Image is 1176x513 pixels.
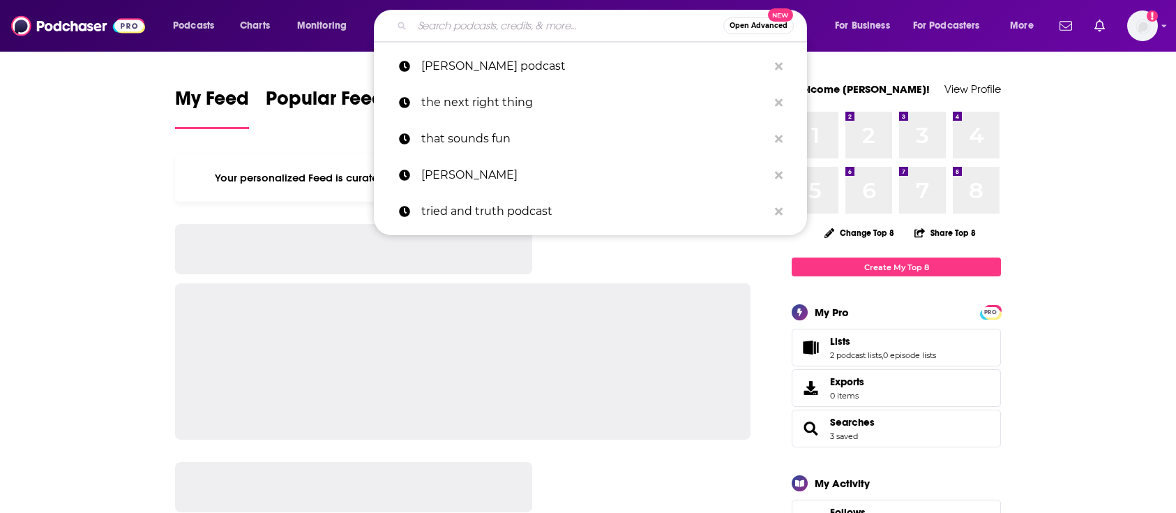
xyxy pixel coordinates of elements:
[266,87,384,129] a: Popular Feed
[830,376,864,388] span: Exports
[730,22,787,29] span: Open Advanced
[421,84,768,121] p: the next right thing
[421,157,768,193] p: annie downs
[815,306,849,319] div: My Pro
[792,410,1001,447] span: Searches
[830,431,858,441] a: 3 saved
[792,82,930,96] a: Welcome [PERSON_NAME]!
[982,307,999,318] span: PRO
[173,16,214,36] span: Podcasts
[1010,16,1034,36] span: More
[374,121,807,157] a: that sounds fun
[830,391,864,401] span: 0 items
[387,10,820,42] div: Search podcasts, credits, & more...
[175,154,751,202] div: Your personalized Feed is curated based on the Podcasts, Creators, Users, and Lists that you Follow.
[914,219,977,246] button: Share Top 8
[421,48,768,84] p: mel robbins podcast
[412,15,723,37] input: Search podcasts, credits, & more...
[11,13,145,39] img: Podchaser - Follow, Share and Rate Podcasts
[287,15,365,37] button: open menu
[815,477,870,490] div: My Activity
[904,15,1000,37] button: open menu
[231,15,278,37] a: Charts
[792,258,1001,276] a: Create My Top 8
[163,15,232,37] button: open menu
[792,329,1001,366] span: Lists
[1147,10,1158,22] svg: Add a profile image
[723,17,794,34] button: Open AdvancedNew
[374,193,807,230] a: tried and truth podcast
[1089,14,1110,38] a: Show notifications dropdown
[421,121,768,157] p: that sounds fun
[1127,10,1158,41] img: User Profile
[1127,10,1158,41] span: Logged in as WPubPR1
[421,193,768,230] p: tried and truth podcast
[982,306,999,317] a: PRO
[175,87,249,119] span: My Feed
[882,350,883,360] span: ,
[825,15,907,37] button: open menu
[1000,15,1051,37] button: open menu
[830,350,882,360] a: 2 podcast lists
[830,335,850,348] span: Lists
[835,16,890,36] span: For Business
[768,8,793,22] span: New
[1054,14,1078,38] a: Show notifications dropdown
[797,338,824,357] a: Lists
[175,87,249,129] a: My Feed
[797,378,824,398] span: Exports
[830,416,875,429] a: Searches
[830,335,936,348] a: Lists
[913,16,980,36] span: For Podcasters
[816,224,903,241] button: Change Top 8
[374,157,807,193] a: [PERSON_NAME]
[792,369,1001,407] a: Exports
[797,419,824,438] a: Searches
[374,84,807,121] a: the next right thing
[944,82,1001,96] a: View Profile
[1127,10,1158,41] button: Show profile menu
[297,16,347,36] span: Monitoring
[266,87,384,119] span: Popular Feed
[883,350,936,360] a: 0 episode lists
[240,16,270,36] span: Charts
[374,48,807,84] a: [PERSON_NAME] podcast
